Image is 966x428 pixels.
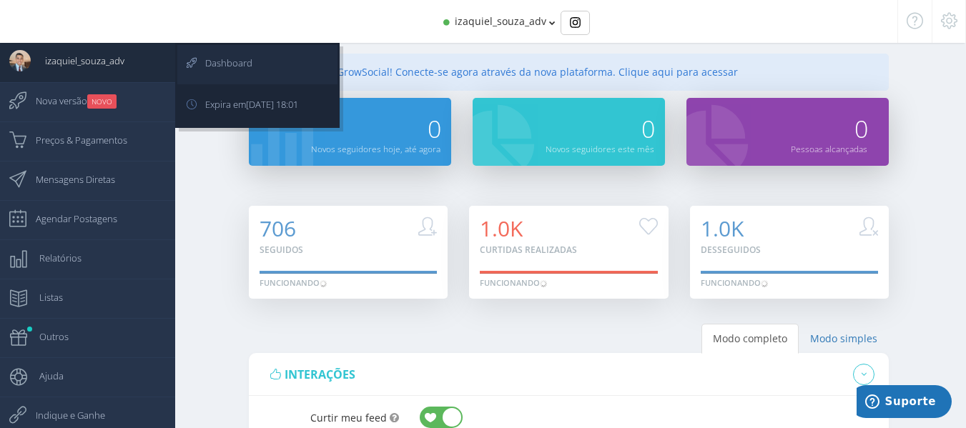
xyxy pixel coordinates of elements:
[428,112,440,145] span: 0
[791,143,867,154] small: Pessoas alcançadas
[761,280,768,287] img: loader.gif
[570,17,581,28] img: Instagram_simple_icon.svg
[25,319,69,354] span: Outros
[701,214,744,243] span: 1.0K
[480,277,547,289] div: Funcionando
[9,50,31,71] img: User Image
[285,367,355,382] span: interações
[177,45,337,84] a: Dashboard
[854,112,867,145] span: 0
[260,214,296,243] span: 706
[87,94,117,109] small: NOVO
[21,201,117,237] span: Agendar Postagens
[191,45,252,81] span: Dashboard
[455,14,546,28] span: izaquiel_souza_adv
[320,280,327,287] img: loader.gif
[191,86,298,122] span: Expira em
[25,240,82,276] span: Relatórios
[21,122,127,158] span: Preços & Pagamentos
[25,279,63,315] span: Listas
[857,385,952,421] iframe: Abre um widget para que você possa encontrar mais informações
[799,324,889,354] a: Modo simples
[480,244,577,256] small: Curtidas realizadas
[249,54,889,91] div: Nova versão do GrowSocial! Conecte-se agora através da nova plataforma. Clique aqui para acessar
[21,83,117,119] span: Nova versão
[21,161,115,197] span: Mensagens Diretas
[311,143,440,154] small: Novos seguidores hoje, até agora
[641,112,654,145] span: 0
[701,277,768,289] div: Funcionando
[701,324,799,354] a: Modo completo
[260,244,303,256] small: Seguidos
[260,277,327,289] div: Funcionando
[177,86,337,126] a: Expira em[DATE] 18:01
[701,244,761,256] small: Desseguidos
[540,280,547,287] img: loader.gif
[310,411,387,424] span: Curtir meu feed
[561,11,590,35] div: Basic example
[246,98,298,111] span: [DATE] 18:01
[546,143,654,154] small: Novos seguidores este mês
[480,214,523,243] span: 1.0K
[25,358,64,394] span: Ajuda
[31,43,124,79] span: izaquiel_souza_adv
